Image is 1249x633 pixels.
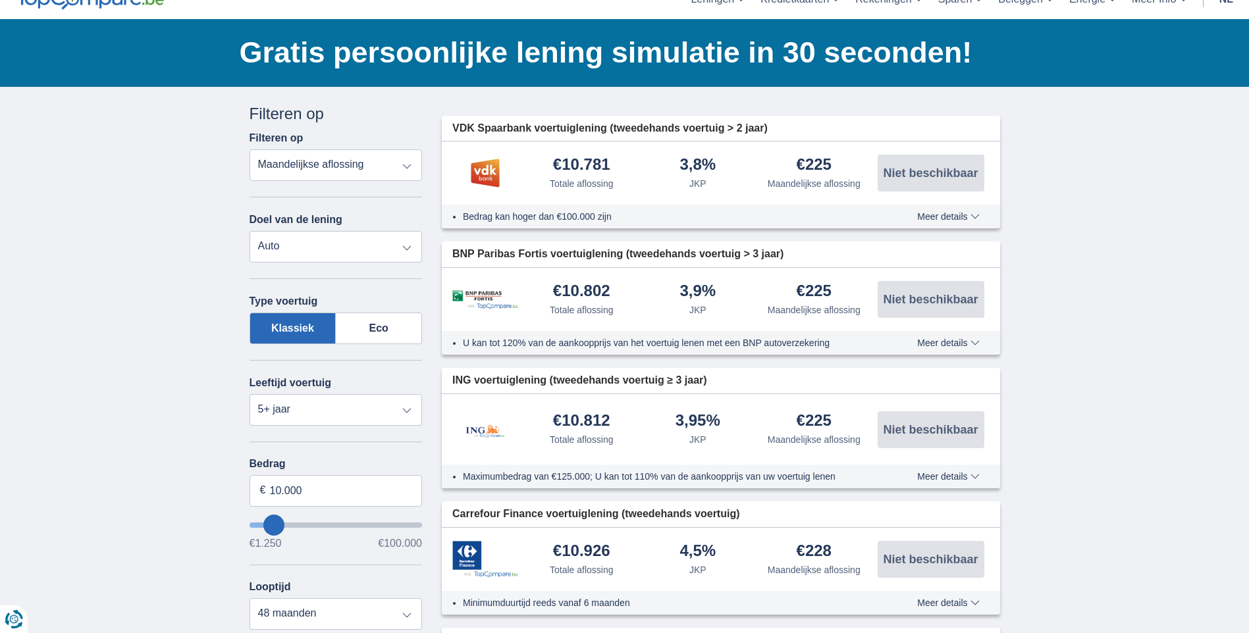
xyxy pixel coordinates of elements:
[679,283,716,301] div: 3,9%
[250,458,423,470] label: Bedrag
[917,472,979,481] span: Meer details
[452,157,518,190] img: product.pl.alt VDK bank
[878,541,984,578] button: Niet beschikbaar
[878,281,984,318] button: Niet beschikbaar
[689,177,706,190] div: JKP
[679,157,716,174] div: 3,8%
[689,303,706,316] div: JKP
[917,598,979,607] span: Meer details
[550,177,614,190] div: Totale aflossing
[883,293,978,305] span: Niet beschikbaar
[452,407,518,451] img: product.pl.alt ING
[463,596,869,609] li: Minimumduurtijd reeds vanaf 6 maanden
[240,32,1000,73] h1: Gratis persoonlijke lening simulatie in 30 seconden!
[452,247,784,262] span: BNP Paribas Fortis voertuiglening (tweedehands voertuig > 3 jaar)
[250,581,291,593] label: Looptijd
[553,543,610,561] div: €10.926
[250,295,318,307] label: Type voertuig
[768,177,861,190] div: Maandelijkse aflossing
[463,336,869,349] li: U kan tot 120% van de aankoopprijs van het voertuig lenen met een BNP autoverzekering
[452,507,740,522] span: Carrefour Finance voertuiglening (tweedehands voertuig)
[553,157,610,174] div: €10.781
[768,303,861,316] div: Maandelijkse aflossing
[250,538,282,549] span: €1.250
[768,563,861,576] div: Maandelijkse aflossing
[550,433,614,446] div: Totale aflossing
[689,563,706,576] div: JKP
[550,563,614,576] div: Totale aflossing
[907,338,989,348] button: Meer details
[463,210,869,223] li: Bedrag kan hoger dan €100.000 zijn
[250,103,423,125] div: Filteren op
[768,433,861,446] div: Maandelijkse aflossing
[679,543,716,561] div: 4,5%
[676,413,720,430] div: 3,95%
[907,471,989,482] button: Meer details
[260,483,266,498] span: €
[250,132,304,144] label: Filteren op
[797,543,832,561] div: €228
[917,338,979,347] span: Meer details
[250,214,342,226] label: Doel van de lening
[878,411,984,448] button: Niet beschikbaar
[378,538,422,549] span: €100.000
[907,211,989,222] button: Meer details
[797,413,832,430] div: €225
[907,597,989,608] button: Meer details
[689,433,706,446] div: JKP
[452,290,518,309] img: product.pl.alt BNP Paribas Fortis
[550,303,614,316] div: Totale aflossing
[883,553,978,565] span: Niet beschikbaar
[917,212,979,221] span: Meer details
[797,283,832,301] div: €225
[250,522,423,528] input: wantToBorrow
[452,121,768,136] span: VDK Spaarbank voertuiglening (tweedehands voertuig > 2 jaar)
[553,283,610,301] div: €10.802
[452,541,518,578] img: product.pl.alt Carrefour Finance
[250,313,336,344] label: Klassiek
[463,470,869,483] li: Maximumbedrag van €125.000; U kan tot 110% van de aankoopprijs van uw voertuig lenen
[883,424,978,436] span: Niet beschikbaar
[336,313,422,344] label: Eco
[878,155,984,191] button: Niet beschikbaar
[250,377,331,389] label: Leeftijd voertuig
[452,373,707,388] span: ING voertuiglening (tweedehands voertuig ≥ 3 jaar)
[797,157,832,174] div: €225
[883,167,978,179] span: Niet beschikbaar
[553,413,610,430] div: €10.812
